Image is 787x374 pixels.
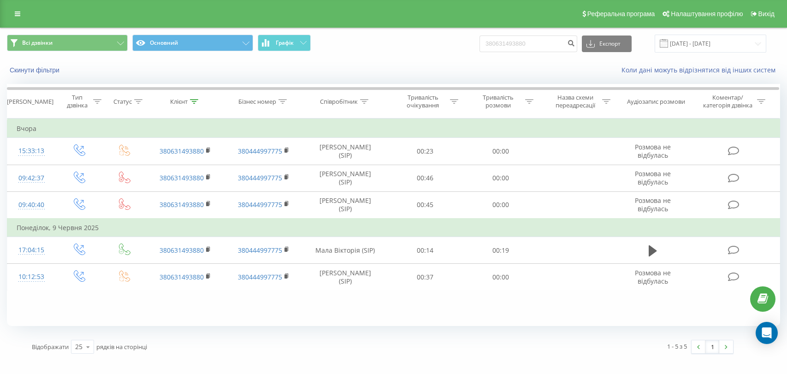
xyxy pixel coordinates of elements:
[238,200,282,209] a: 380444997775
[320,98,358,106] div: Співробітник
[238,173,282,182] a: 380444997775
[667,342,687,351] div: 1 - 5 з 5
[258,35,311,51] button: Графік
[17,169,46,187] div: 09:42:37
[635,268,671,285] span: Розмова не відбулась
[303,165,387,191] td: [PERSON_NAME] (SIP)
[17,196,46,214] div: 09:40:40
[550,94,600,109] div: Назва схеми переадресації
[473,94,523,109] div: Тривалість розмови
[132,35,253,51] button: Основний
[627,98,685,106] div: Аудіозапис розмови
[160,173,204,182] a: 380631493880
[7,35,128,51] button: Всі дзвінки
[32,343,69,351] span: Відображати
[756,322,778,344] div: Open Intercom Messenger
[238,147,282,155] a: 380444997775
[387,138,463,165] td: 00:23
[7,219,780,237] td: Понеділок, 9 Червня 2025
[22,39,53,47] span: Всі дзвінки
[7,119,780,138] td: Вчора
[96,343,147,351] span: рядків на сторінці
[463,138,538,165] td: 00:00
[303,191,387,219] td: [PERSON_NAME] (SIP)
[238,273,282,281] a: 380444997775
[17,241,46,259] div: 17:04:15
[463,237,538,264] td: 00:19
[387,264,463,291] td: 00:37
[160,147,204,155] a: 380631493880
[635,142,671,160] span: Розмова не відбулась
[587,10,655,18] span: Реферальна програма
[463,191,538,219] td: 00:00
[303,237,387,264] td: Мала Вікторія (SIP)
[7,66,64,74] button: Скинути фільтри
[635,169,671,186] span: Розмова не відбулась
[17,142,46,160] div: 15:33:13
[398,94,448,109] div: Тривалість очікування
[7,98,53,106] div: [PERSON_NAME]
[170,98,188,106] div: Клієнт
[387,191,463,219] td: 00:45
[635,196,671,213] span: Розмова не відбулась
[17,268,46,286] div: 10:12:53
[621,65,780,74] a: Коли дані можуть відрізнятися вiд інших систем
[160,200,204,209] a: 380631493880
[671,10,743,18] span: Налаштування профілю
[582,36,632,52] button: Експорт
[479,36,577,52] input: Пошук за номером
[238,246,282,255] a: 380444997775
[387,165,463,191] td: 00:46
[276,40,294,46] span: Графік
[75,342,83,351] div: 25
[387,237,463,264] td: 00:14
[705,340,719,353] a: 1
[238,98,276,106] div: Бізнес номер
[303,138,387,165] td: [PERSON_NAME] (SIP)
[463,165,538,191] td: 00:00
[463,264,538,291] td: 00:00
[758,10,775,18] span: Вихід
[113,98,132,106] div: Статус
[303,264,387,291] td: [PERSON_NAME] (SIP)
[64,94,91,109] div: Тип дзвінка
[160,273,204,281] a: 380631493880
[701,94,755,109] div: Коментар/категорія дзвінка
[160,246,204,255] a: 380631493880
